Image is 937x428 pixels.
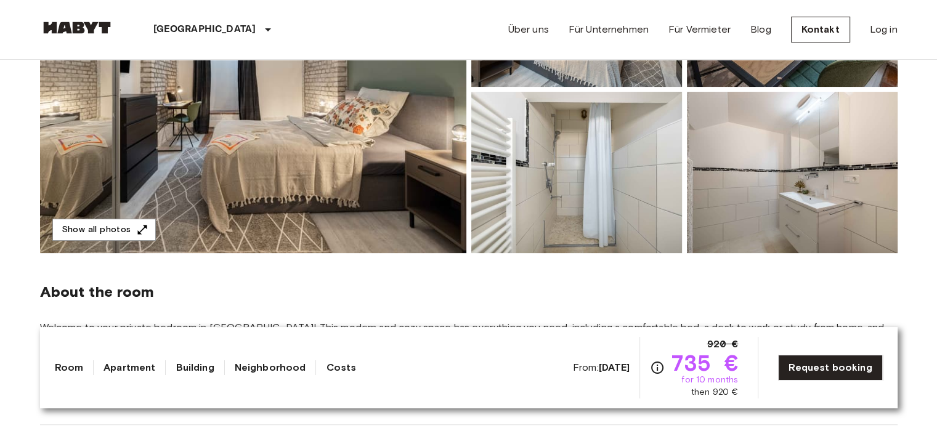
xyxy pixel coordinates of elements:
span: then 920 € [691,386,739,398]
a: Über uns [508,22,549,37]
a: Building [176,360,214,375]
span: From: [573,361,630,374]
b: [DATE] [599,361,630,373]
a: Request booking [778,355,882,381]
span: for 10 months [681,374,738,386]
span: 920 € [707,337,738,352]
a: Log in [870,22,898,37]
a: Blog [750,22,771,37]
a: Für Unternehmen [569,22,649,37]
img: Habyt [40,22,114,34]
a: Room [55,360,84,375]
span: About the room [40,283,898,301]
img: Picture of unit DE-02-004-006-05HF [471,92,682,253]
span: Welcome to your private bedroom in [GEOGRAPHIC_DATA]! This modern and cozy space has everything y... [40,321,898,348]
button: Show all photos [52,219,156,241]
a: Costs [326,360,356,375]
span: 735 € [670,352,738,374]
img: Picture of unit DE-02-004-006-05HF [687,92,898,253]
a: Für Vermieter [668,22,731,37]
svg: Check cost overview for full price breakdown. Please note that discounts apply to new joiners onl... [650,360,665,375]
a: Neighborhood [235,360,306,375]
p: [GEOGRAPHIC_DATA] [153,22,256,37]
a: Apartment [103,360,155,375]
a: Kontakt [791,17,850,42]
